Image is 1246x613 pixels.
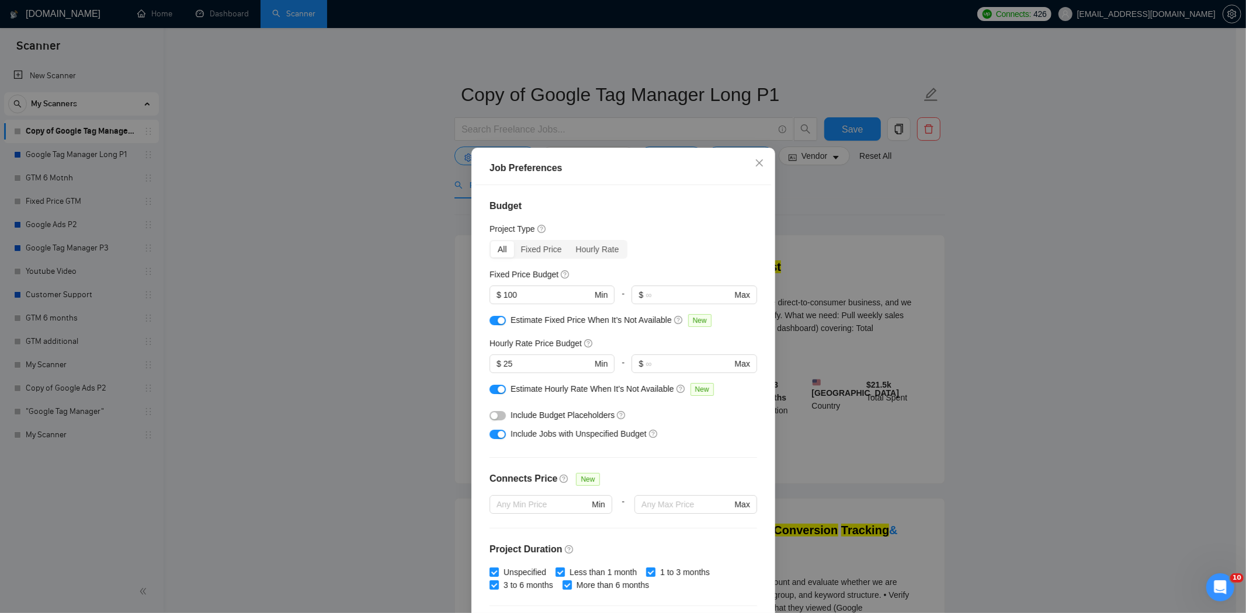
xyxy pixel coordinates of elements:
[537,224,546,234] span: question-circle
[734,288,749,301] span: Max
[755,158,764,168] span: close
[688,314,711,327] span: New
[564,545,574,554] span: question-circle
[690,383,713,396] span: New
[511,384,674,393] span: Estimate Hourly Rate When It’s Not Available
[674,315,683,325] span: question-circle
[676,384,685,393] span: question-circle
[612,495,634,528] div: -
[734,498,749,511] span: Max
[511,410,615,420] span: Include Budget Placeholders
[561,270,570,279] span: question-circle
[490,472,557,486] h4: Connects Price
[655,566,714,579] span: 1 to 3 months
[497,357,501,370] span: $
[648,429,658,438] span: question-circle
[511,429,647,438] span: Include Jobs with Unspecified Budget
[497,288,501,301] span: $
[641,498,732,511] input: Any Max Price
[571,579,654,591] span: More than 6 months
[490,542,757,556] h4: Project Duration
[568,241,626,257] div: Hourly Rate
[491,241,514,257] div: All
[617,410,626,420] span: question-circle
[645,288,732,301] input: ∞
[615,354,631,382] div: -
[511,315,672,325] span: Estimate Fixed Price When It’s Not Available
[499,566,551,579] span: Unspecified
[576,473,599,486] span: New
[503,288,592,301] input: 0
[1206,573,1234,601] iframe: Intercom live chat
[638,357,643,370] span: $
[594,357,608,370] span: Min
[503,357,592,370] input: 0
[734,357,749,370] span: Max
[490,337,582,350] h5: Hourly Rate Price Budget
[744,148,775,179] button: Close
[513,241,568,257] div: Fixed Price
[490,222,535,235] h5: Project Type
[592,498,605,511] span: Min
[560,474,569,483] span: question-circle
[584,339,593,348] span: question-circle
[490,161,757,175] div: Job Preferences
[499,579,558,591] span: 3 to 6 months
[497,498,589,511] input: Any Min Price
[490,268,558,281] h5: Fixed Price Budget
[490,199,757,213] h4: Budget
[594,288,608,301] span: Min
[638,288,643,301] span: $
[615,285,631,314] div: -
[645,357,732,370] input: ∞
[565,566,641,579] span: Less than 1 month
[1230,573,1244,583] span: 10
